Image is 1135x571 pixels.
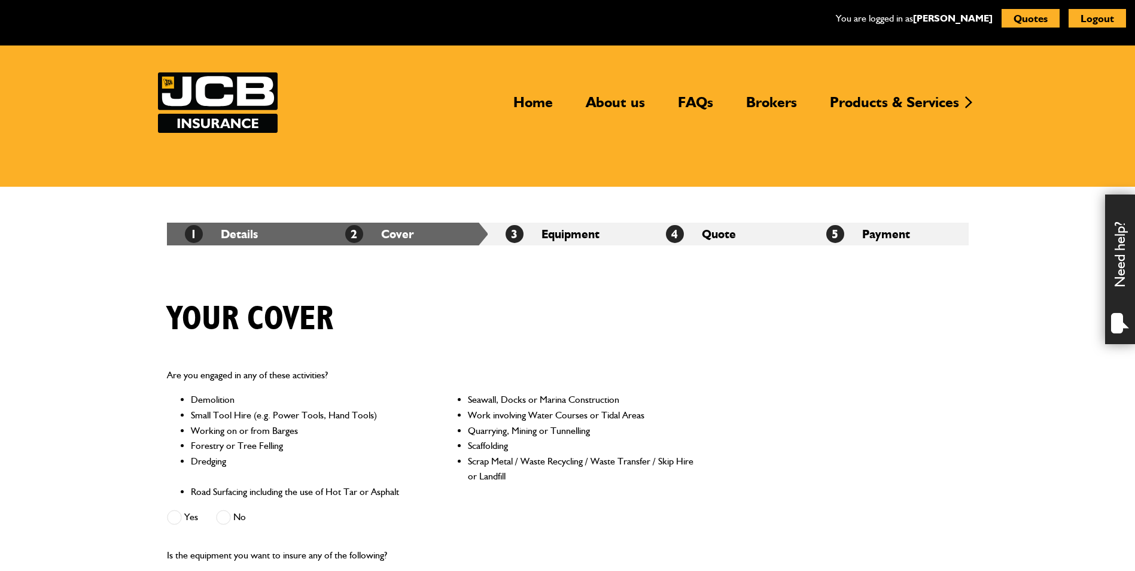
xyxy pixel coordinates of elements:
a: FAQs [669,93,722,121]
button: Logout [1069,9,1126,28]
a: 1Details [185,227,258,241]
label: Yes [167,510,198,525]
a: About us [577,93,654,121]
li: Work involving Water Courses or Tidal Areas [468,408,695,423]
li: Equipment [488,223,648,245]
li: Demolition [191,392,418,408]
li: Forestry or Tree Felling [191,438,418,454]
li: Payment [808,223,969,245]
li: Quote [648,223,808,245]
div: Need help? [1105,195,1135,344]
li: Cover [327,223,488,245]
li: Scrap Metal / Waste Recycling / Waste Transfer / Skip Hire or Landfill [468,454,695,484]
li: Dredging [191,454,418,484]
img: JCB Insurance Services logo [158,72,278,133]
li: Seawall, Docks or Marina Construction [468,392,695,408]
li: Working on or from Barges [191,423,418,439]
button: Quotes [1002,9,1060,28]
li: Quarrying, Mining or Tunnelling [468,423,695,439]
span: 5 [826,225,844,243]
label: No [216,510,246,525]
span: 3 [506,225,524,243]
a: JCB Insurance Services [158,72,278,133]
li: Small Tool Hire (e.g. Power Tools, Hand Tools) [191,408,418,423]
span: 4 [666,225,684,243]
p: Are you engaged in any of these activities? [167,367,695,383]
li: Road Surfacing including the use of Hot Tar or Asphalt [191,484,418,500]
a: [PERSON_NAME] [913,13,993,24]
a: Brokers [737,93,806,121]
a: Products & Services [821,93,968,121]
a: Home [504,93,562,121]
p: Is the equipment you want to insure any of the following? [167,548,695,563]
li: Scaffolding [468,438,695,454]
h1: Your cover [167,299,333,339]
p: You are logged in as [836,11,993,26]
span: 1 [185,225,203,243]
span: 2 [345,225,363,243]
